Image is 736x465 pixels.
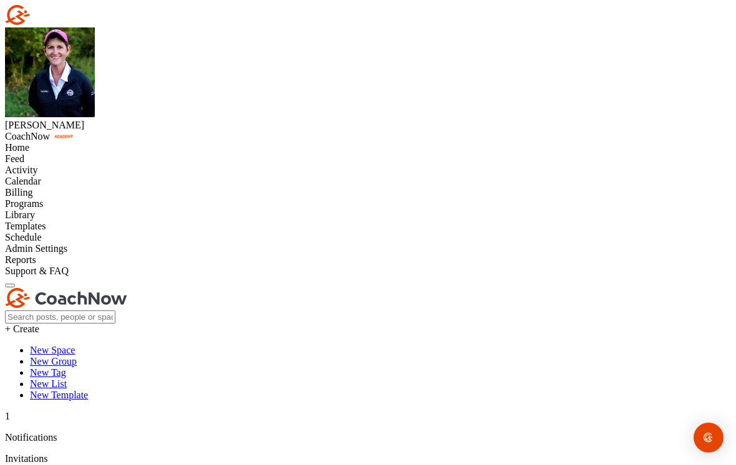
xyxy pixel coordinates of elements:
a: New Space [30,345,75,355]
div: Programs [5,198,731,209]
div: Reports [5,254,731,266]
p: 1 [5,411,731,422]
a: New Tag [30,367,66,378]
div: Schedule [5,232,731,243]
div: Feed [5,153,731,165]
p: Notifications [5,432,731,443]
div: Templates [5,221,731,232]
div: CoachNow [5,131,731,142]
img: square_3a637bf1812625bbe0a2dd899ceb9368.jpg [5,27,95,117]
div: Admin Settings [5,243,731,254]
div: Billing [5,187,731,198]
div: + Create [5,324,731,335]
div: [PERSON_NAME] [5,120,731,131]
div: Support & FAQ [5,266,731,277]
input: Search posts, people or spaces... [5,310,115,324]
div: Activity [5,165,731,176]
img: CoachNow acadmey [52,133,75,140]
img: CoachNow [5,288,127,308]
div: Home [5,142,731,153]
p: Invitations [5,453,731,464]
div: Library [5,209,731,221]
a: New List [30,378,67,389]
img: CoachNow [5,5,127,25]
div: Open Intercom Messenger [694,423,724,453]
a: New Group [30,356,77,367]
div: Calendar [5,176,731,187]
a: New Template [30,390,88,400]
